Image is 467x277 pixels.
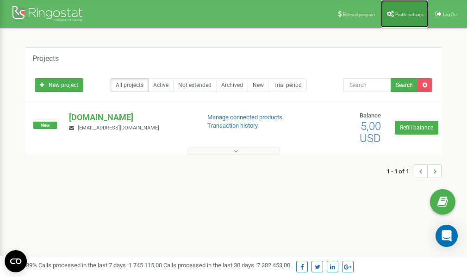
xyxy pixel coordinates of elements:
[343,78,391,92] input: Search
[386,164,414,178] span: 1 - 1 of 1
[391,78,418,92] button: Search
[257,262,290,269] u: 7 382 453,00
[395,121,438,135] a: Refill balance
[5,250,27,272] button: Open CMP widget
[38,262,162,269] span: Calls processed in the last 7 days :
[129,262,162,269] u: 1 745 115,00
[360,112,381,119] span: Balance
[207,114,282,121] a: Manage connected products
[436,225,458,247] div: Open Intercom Messenger
[248,78,269,92] a: New
[35,78,83,92] a: New project
[163,262,290,269] span: Calls processed in the last 30 days :
[395,12,423,17] span: Profile settings
[216,78,248,92] a: Archived
[207,122,258,129] a: Transaction history
[386,155,442,187] nav: ...
[173,78,217,92] a: Not extended
[111,78,149,92] a: All projects
[78,125,159,131] span: [EMAIL_ADDRESS][DOMAIN_NAME]
[69,111,192,123] p: [DOMAIN_NAME]
[343,12,375,17] span: Referral program
[33,122,57,129] span: New
[360,120,381,145] span: 5,00 USD
[32,55,59,63] h5: Projects
[443,12,458,17] span: Log Out
[148,78,174,92] a: Active
[268,78,307,92] a: Trial period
